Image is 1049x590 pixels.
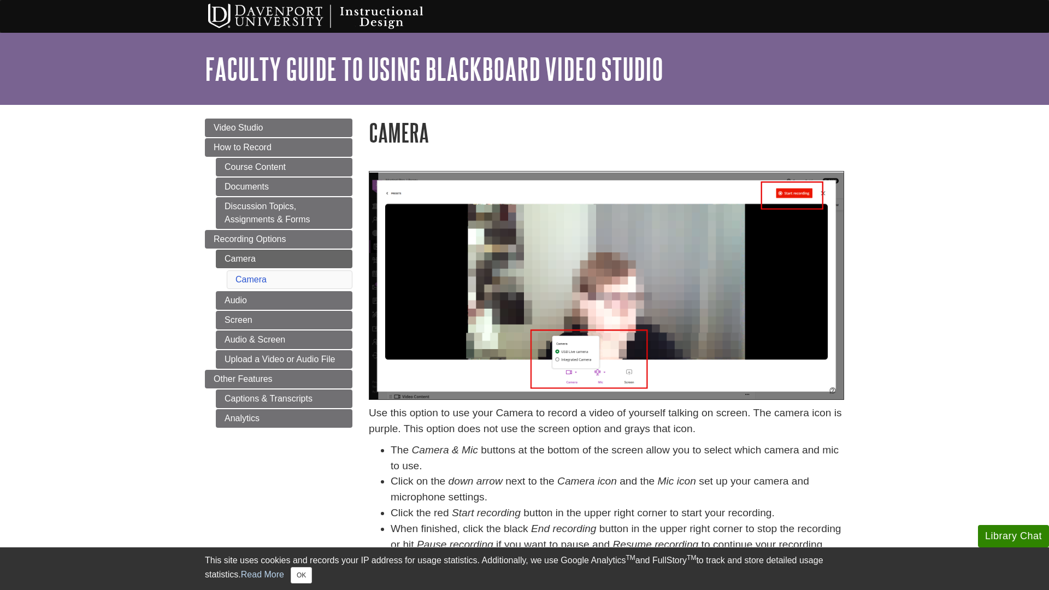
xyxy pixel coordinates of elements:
img: Davenport University Instructional Design [199,3,462,30]
a: Analytics [216,409,352,428]
em: End recording [531,523,596,534]
button: Close [291,567,312,583]
a: Course Content [216,158,352,176]
span: How to Record [214,143,272,152]
em: Camera & Mic [411,444,478,456]
li: The buttons at the bottom of the screen allow you to select which camera and mic to use. [391,442,844,474]
img: camera options [369,171,844,400]
div: Guide Page Menu [205,119,352,428]
p: Use this option to use your Camera to record a video of yourself talking on screen. The camera ic... [369,405,844,437]
em: Resume recording [612,539,698,550]
a: Recording Options [205,230,352,249]
li: Click on the next to the and the set up your camera and microphone settings. [391,474,844,505]
li: Click the red button in the upper right corner to start your recording. [391,505,844,521]
a: Camera [235,275,267,284]
em: down arrow [449,475,503,487]
em: Camera icon [557,475,617,487]
sup: TM [626,554,635,562]
a: Captions & Transcripts [216,390,352,408]
sup: TM [687,554,696,562]
li: When finished, click the black button in the upper right corner to stop the recording or hit if y... [391,521,844,553]
button: Library Chat [978,525,1049,547]
a: Camera [216,250,352,268]
h1: Camera [369,119,844,146]
span: Other Features [214,374,273,383]
em: Pause recording [417,539,493,550]
em: Start recording [452,507,521,518]
span: Recording Options [214,234,286,244]
a: Audio [216,291,352,310]
a: Screen [216,311,352,329]
a: Read More [241,570,284,579]
a: Other Features [205,370,352,388]
a: Audio & Screen [216,331,352,349]
span: Video Studio [214,123,263,132]
a: Faculty Guide to Using Blackboard Video Studio [205,52,663,86]
a: Documents [216,178,352,196]
a: Video Studio [205,119,352,137]
a: How to Record [205,138,352,157]
a: Discussion Topics, Assignments & Forms [216,197,352,229]
a: Upload a Video or Audio File [216,350,352,369]
div: This site uses cookies and records your IP address for usage statistics. Additionally, we use Goo... [205,554,844,583]
em: Mic icon [658,475,696,487]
